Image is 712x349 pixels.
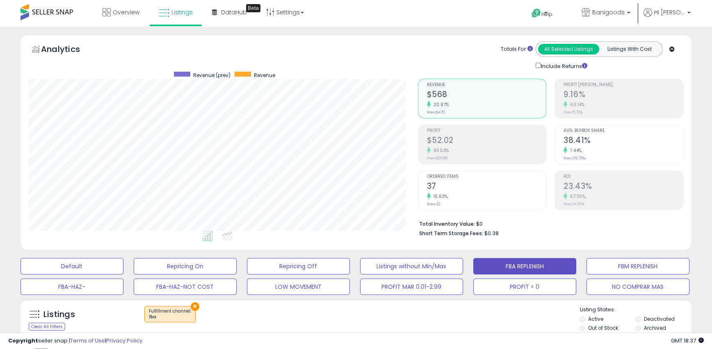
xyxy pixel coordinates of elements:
small: 7.44% [567,147,582,154]
button: LOW MOVEMENT [247,279,350,295]
button: Listings With Cost [599,44,660,54]
a: Terms of Use [70,337,105,344]
button: Repricing Off [247,258,350,274]
button: FBA-HAZ-NOT COST [134,279,237,295]
p: Listing States: [580,306,691,314]
h2: 37 [427,181,546,193]
small: 93.53% [431,147,449,154]
span: Hi [PERSON_NAME] [654,8,685,16]
a: Hi [PERSON_NAME] [644,8,691,27]
button: NO COMPRAR MAS [586,279,689,295]
label: Archived [644,324,666,331]
div: Totals For [501,45,533,53]
span: Profit [PERSON_NAME] [564,83,683,87]
button: Repricing On [134,258,237,274]
h5: Analytics [41,43,96,57]
small: Prev: $470 [427,110,445,115]
i: Get Help [531,8,541,18]
small: 60.14% [567,102,584,108]
h2: 23.43% [564,181,683,193]
label: Deactivated [644,315,675,322]
strong: Copyright [8,337,38,344]
span: Revenue [254,72,275,79]
h2: 38.41% [564,136,683,147]
h2: $568 [427,90,546,101]
span: Revenue (prev) [193,72,230,79]
span: Avg. Buybox Share [564,129,683,133]
h2: $52.02 [427,136,546,147]
label: Active [588,315,603,322]
button: FBA REPLENISH [473,258,576,274]
button: PROFIT < 0 [473,279,576,295]
h5: Listings [43,309,75,320]
button: FBM REPLENISH [586,258,689,274]
span: $0.38 [484,229,499,237]
span: 2025-09-10 18:37 GMT [671,337,704,344]
div: Include Returns [529,61,597,70]
div: seller snap | | [8,337,142,345]
span: Profit [427,129,546,133]
small: Prev: 5.72% [564,110,582,115]
span: Fulfillment channel : [149,308,191,320]
button: All Selected Listings [538,44,599,54]
span: DataHub [221,8,247,16]
small: Prev: $26.88 [427,156,447,161]
b: Short Term Storage Fees: [419,230,483,237]
button: PROFIT MAR 0.01-2.99 [360,279,463,295]
small: Prev: 32 [427,202,440,206]
label: Out of Stock [588,324,618,331]
div: Clear All Filters [29,323,65,331]
button: × [191,302,199,311]
button: FBA-HAZ- [21,279,123,295]
span: Ordered Items [427,174,546,179]
button: Listings without Min/Max [360,258,463,274]
small: Prev: 14.00% [564,202,584,206]
small: 15.63% [431,193,448,199]
small: Prev: 35.75% [564,156,585,161]
li: $0 [419,218,678,228]
span: ROI [564,174,683,179]
h2: 9.16% [564,90,683,101]
a: Privacy Policy [106,337,142,344]
span: Overview [113,8,139,16]
small: 67.36% [567,193,585,199]
div: fba [149,314,191,320]
div: Tooltip anchor [246,4,260,12]
b: Total Inventory Value: [419,220,475,227]
span: Help [541,11,552,18]
span: Listings [171,8,193,16]
a: Help [525,2,568,27]
small: 20.87% [431,102,449,108]
button: Default [21,258,123,274]
span: Revenue [427,83,546,87]
span: Banigoods [592,8,625,16]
